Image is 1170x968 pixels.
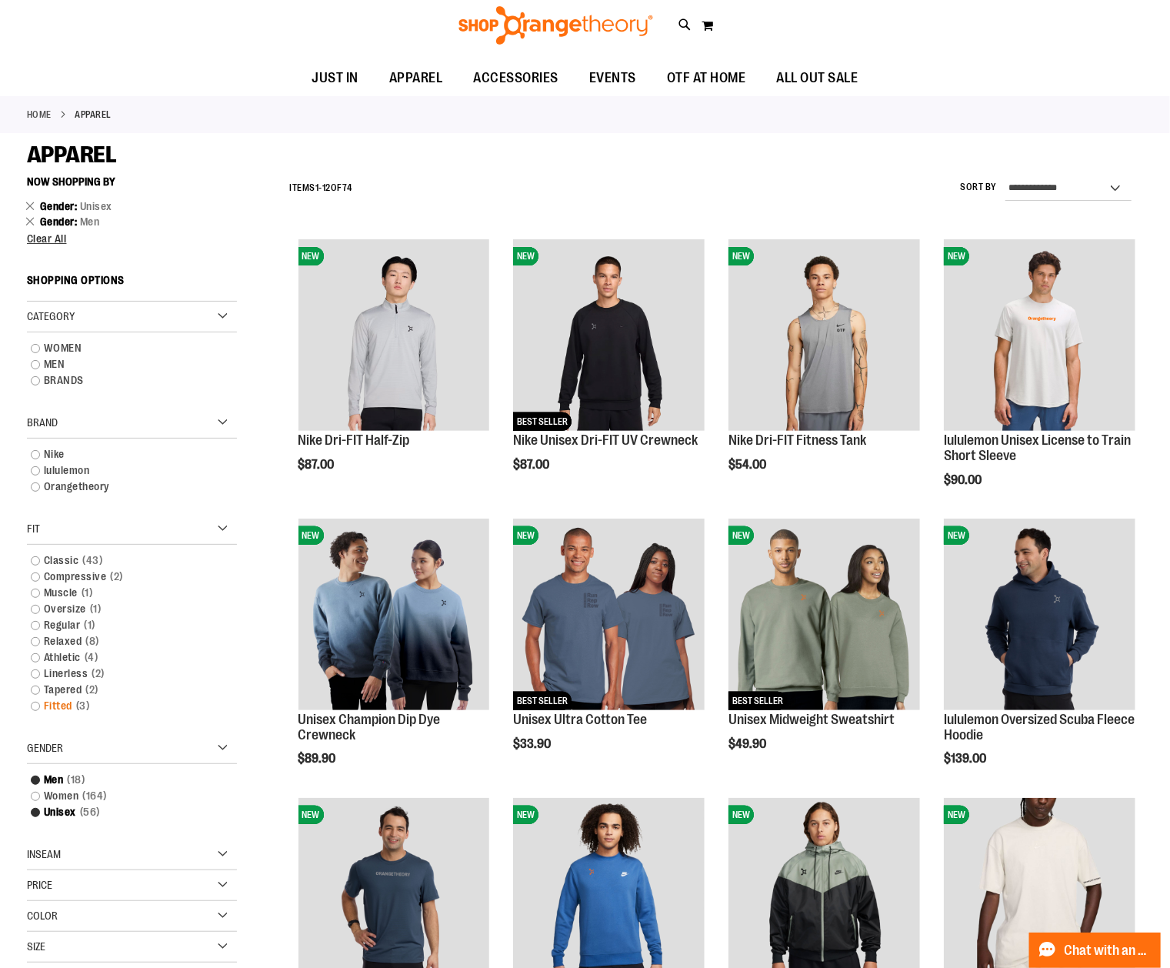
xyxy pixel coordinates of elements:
[589,61,636,95] span: EVENTS
[27,142,117,168] span: APPAREL
[27,848,61,860] span: Inseam
[513,239,705,431] img: Nike Unisex Dri-FIT UV Crewneck
[944,712,1135,743] a: lululemon Oversized Scuba Fleece Hoodie
[80,200,112,212] span: Unisex
[82,682,103,698] span: 2
[79,552,107,569] span: 43
[27,879,52,891] span: Price
[298,458,337,472] span: $87.00
[27,108,52,122] a: Home
[298,239,490,431] img: Nike Dri-FIT Half-Zip
[82,633,104,649] span: 8
[728,519,920,713] a: Unisex Midweight SweatshirtNEWBEST SELLERNEWBEST SELLERNEWBEST SELLERNEWBEST SELLER
[513,458,552,472] span: $87.00
[27,232,67,245] span: Clear All
[298,712,441,743] a: Unisex Champion Dip Dye Crewneck
[79,788,112,804] span: 164
[78,585,97,601] span: 1
[474,61,559,95] span: ACCESSORIES
[40,215,80,228] span: Gender
[728,806,754,824] span: NEW
[27,910,58,922] span: Color
[23,569,225,585] a: Compressive2
[505,511,712,790] div: product
[23,340,225,356] a: WOMEN
[721,511,928,790] div: product
[936,232,1143,526] div: product
[667,61,746,95] span: OTF AT HOME
[728,432,866,448] a: Nike Dri-FIT Fitness Tank
[23,601,225,617] a: Oversize1
[728,239,920,431] img: Nike Dri-FIT Fitness Tank
[728,458,768,472] span: $54.00
[23,585,225,601] a: Muscle1
[27,742,63,754] span: Gender
[298,247,324,265] span: NEW
[513,519,705,710] img: Unisex Ultra Cotton Tee
[298,519,490,713] a: Unisex Champion Dip Dye CrewneckNEWNEWNEWNEW
[513,712,647,727] a: Unisex Ultra Cotton Tee
[513,239,705,433] a: Nike Unisex Dri-FIT UV CrewneckNEWBEST SELLERNEWBEST SELLERNEWBEST SELLERNEWBEST SELLER
[291,232,498,511] div: product
[456,6,655,45] img: Shop Orangetheory
[961,181,998,194] label: Sort By
[513,412,572,431] span: BEST SELLER
[27,169,123,195] button: Now Shopping by
[513,692,572,710] span: BEST SELLER
[23,682,225,698] a: Tapered2
[944,752,988,766] span: $139.00
[72,698,94,714] span: 3
[23,356,225,372] a: MEN
[80,215,100,228] span: Men
[23,666,225,682] a: Linerless2
[728,712,895,727] a: Unisex Midweight Sweatshirt
[291,511,498,805] div: product
[289,176,352,200] h2: Items - of
[944,247,969,265] span: NEW
[312,61,359,95] span: JUST IN
[322,182,331,193] span: 12
[1029,933,1162,968] button: Chat with an Expert
[40,200,80,212] span: Gender
[298,752,338,766] span: $89.90
[298,526,324,545] span: NEW
[728,692,787,710] span: BEST SELLER
[944,239,1135,433] a: lululemon Unisex License to Train Short SleeveNEWNEWNEWNEW
[298,519,490,710] img: Unisex Champion Dip Dye Crewneck
[944,239,1135,431] img: lululemon Unisex License to Train Short Sleeve
[23,446,225,462] a: Nike
[728,737,768,751] span: $49.90
[936,511,1143,805] div: product
[513,526,538,545] span: NEW
[81,617,100,633] span: 1
[1065,943,1152,958] span: Chat with an Expert
[27,940,45,953] span: Size
[728,526,754,545] span: NEW
[944,519,1135,710] img: lululemon Oversized Scuba Fleece Hoodie
[23,649,225,666] a: Athletic4
[76,804,104,820] span: 56
[721,232,928,511] div: product
[944,519,1135,713] a: lululemon Oversized Scuba Fleece HoodieNEWNEWNEWNEW
[86,601,105,617] span: 1
[728,519,920,710] img: Unisex Midweight Sweatshirt
[298,806,324,824] span: NEW
[513,247,538,265] span: NEW
[944,432,1131,463] a: lululemon Unisex License to Train Short Sleeve
[23,788,225,804] a: Women164
[23,804,225,820] a: Unisex56
[23,617,225,633] a: Regular1
[342,182,352,193] span: 74
[27,233,237,244] a: Clear All
[298,239,490,433] a: Nike Dri-FIT Half-ZipNEWNEWNEWNEW
[27,267,237,302] strong: Shopping Options
[27,416,58,429] span: Brand
[944,806,969,824] span: NEW
[389,61,443,95] span: APPAREL
[64,772,89,788] span: 18
[23,479,225,495] a: Orangetheory
[23,552,225,569] a: Classic43
[23,772,225,788] a: Men18
[505,232,712,511] div: product
[88,666,109,682] span: 2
